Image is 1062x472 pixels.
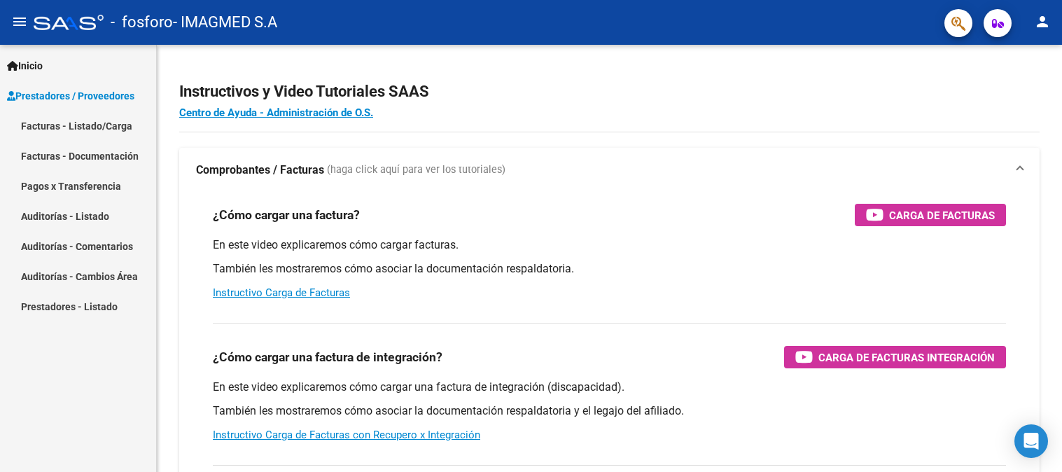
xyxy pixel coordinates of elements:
[11,13,28,30] mat-icon: menu
[179,106,373,119] a: Centro de Ayuda - Administración de O.S.
[1014,424,1048,458] div: Open Intercom Messenger
[7,88,134,104] span: Prestadores / Proveedores
[213,347,442,367] h3: ¿Cómo cargar una factura de integración?
[213,429,480,441] a: Instructivo Carga de Facturas con Recupero x Integración
[213,205,360,225] h3: ¿Cómo cargar una factura?
[818,349,995,366] span: Carga de Facturas Integración
[1034,13,1051,30] mat-icon: person
[784,346,1006,368] button: Carga de Facturas Integración
[213,237,1006,253] p: En este video explicaremos cómo cargar facturas.
[213,286,350,299] a: Instructivo Carga de Facturas
[173,7,277,38] span: - IMAGMED S.A
[111,7,173,38] span: - fosforo
[213,261,1006,277] p: También les mostraremos cómo asociar la documentación respaldatoria.
[179,78,1040,105] h2: Instructivos y Video Tutoriales SAAS
[7,58,43,74] span: Inicio
[855,204,1006,226] button: Carga de Facturas
[213,403,1006,419] p: También les mostraremos cómo asociar la documentación respaldatoria y el legajo del afiliado.
[889,207,995,224] span: Carga de Facturas
[327,162,505,178] span: (haga click aquí para ver los tutoriales)
[213,380,1006,395] p: En este video explicaremos cómo cargar una factura de integración (discapacidad).
[179,148,1040,193] mat-expansion-panel-header: Comprobantes / Facturas (haga click aquí para ver los tutoriales)
[196,162,324,178] strong: Comprobantes / Facturas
